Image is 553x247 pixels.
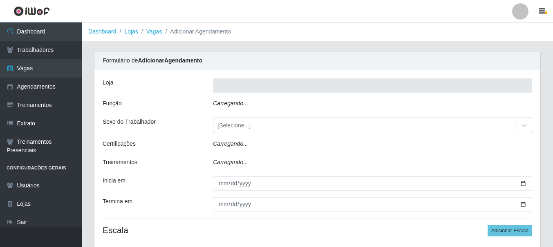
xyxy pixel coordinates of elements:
[103,140,136,148] label: Certificações
[13,6,50,16] img: CoreUI Logo
[217,121,251,130] div: [Selecione...]
[103,99,122,108] label: Função
[162,27,231,36] li: Adicionar Agendamento
[103,158,137,167] label: Treinamentos
[124,28,138,35] a: Lojas
[146,28,162,35] a: Vagas
[82,22,553,41] nav: breadcrumb
[488,225,532,236] button: Adicionar Escala
[103,118,156,126] label: Sexo do Trabalhador
[213,197,532,211] input: 00/00/0000
[103,197,132,206] label: Termina em
[213,176,532,191] input: 00/00/0000
[213,159,248,165] i: Carregando...
[103,78,113,87] label: Loja
[138,57,202,64] strong: Adicionar Agendamento
[213,100,248,107] i: Carregando...
[103,225,532,235] h4: Escala
[213,140,248,147] i: Carregando...
[88,28,116,35] a: Dashboard
[103,176,125,185] label: Inicia em
[94,51,540,70] div: Formulário de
